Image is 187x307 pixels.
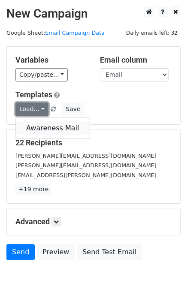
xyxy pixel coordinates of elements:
[15,68,68,81] a: Copy/paste...
[15,184,51,195] a: +19 more
[15,217,172,226] h5: Advanced
[15,162,157,169] small: [PERSON_NAME][EMAIL_ADDRESS][DOMAIN_NAME]
[15,138,172,147] h5: 22 Recipients
[100,55,172,65] h5: Email column
[15,153,157,159] small: [PERSON_NAME][EMAIL_ADDRESS][DOMAIN_NAME]
[62,102,84,116] button: Save
[15,172,157,178] small: [EMAIL_ADDRESS][PERSON_NAME][DOMAIN_NAME]
[6,6,181,21] h2: New Campaign
[45,30,105,36] a: Email Campaign Data
[6,244,35,260] a: Send
[15,102,48,116] a: Load...
[6,30,105,36] small: Google Sheet:
[15,90,52,99] a: Templates
[16,121,90,135] a: Awareness Mail
[37,244,75,260] a: Preview
[77,244,142,260] a: Send Test Email
[123,30,181,36] a: Daily emails left: 32
[123,28,181,38] span: Daily emails left: 32
[144,266,187,307] iframe: Chat Widget
[15,55,87,65] h5: Variables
